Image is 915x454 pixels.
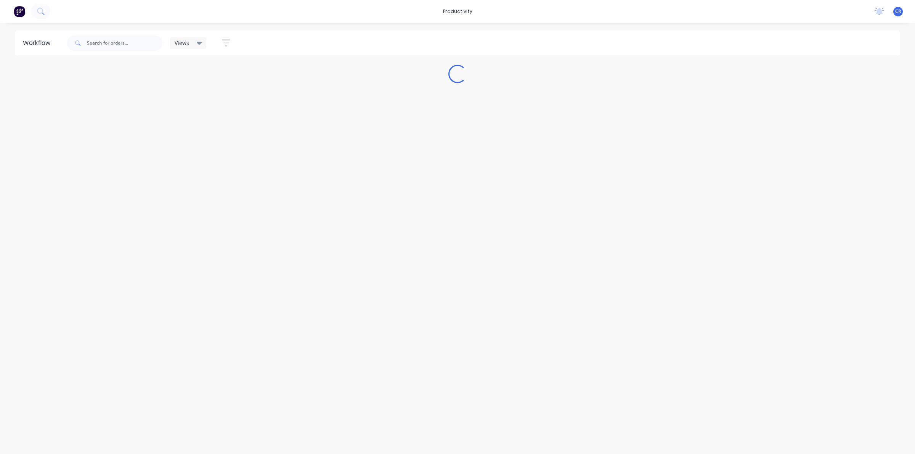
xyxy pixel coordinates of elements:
[23,39,54,48] div: Workflow
[87,35,162,51] input: Search for orders...
[895,8,901,15] span: CR
[439,6,476,17] div: productivity
[175,39,189,47] span: Views
[14,6,25,17] img: Factory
